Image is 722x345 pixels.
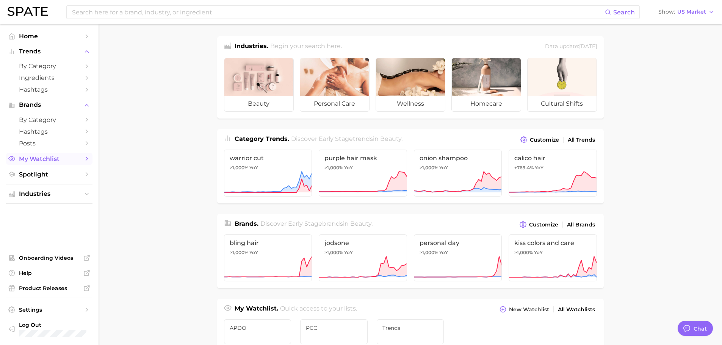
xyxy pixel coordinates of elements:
button: ShowUS Market [656,7,716,17]
a: homecare [451,58,521,112]
span: beauty [380,135,401,142]
span: purple hair mask [324,155,401,162]
a: Posts [6,137,92,149]
span: YoY [535,165,543,171]
a: All Brands [565,220,597,230]
span: personal care [300,96,369,111]
span: Log Out [19,322,86,328]
span: Hashtags [19,86,80,93]
span: >1,000% [230,250,248,255]
span: Category Trends . [235,135,289,142]
span: Trends [382,325,439,331]
a: Log out. Currently logged in with e-mail hicks.ll@pg.com. [6,319,92,339]
span: >1,000% [420,165,438,170]
h2: Begin your search here. [270,42,342,52]
button: Trends [6,46,92,57]
span: beauty [350,220,371,227]
span: >1,000% [420,250,438,255]
a: Onboarding Videos [6,252,92,264]
span: personal day [420,239,496,247]
a: Ingredients [6,72,92,84]
a: by Category [6,60,92,72]
span: APDO [230,325,286,331]
span: YoY [249,250,258,256]
span: Brands . [235,220,258,227]
a: Hashtags [6,84,92,95]
button: New Watchlist [498,304,551,315]
span: Discover Early Stage trends in . [291,135,403,142]
a: bling hair>1,000% YoY [224,234,312,281]
a: Home [6,30,92,42]
span: YoY [439,250,448,256]
span: >1,000% [230,165,248,170]
span: Trends [19,48,80,55]
span: Posts [19,140,80,147]
span: Hashtags [19,128,80,135]
span: Home [19,33,80,40]
a: Help [6,267,92,279]
button: Customize [518,219,560,230]
span: All Brands [567,222,595,228]
a: onion shampoo>1,000% YoY [414,150,502,197]
span: jodsone [324,239,401,247]
span: YoY [249,165,258,171]
a: personal care [300,58,370,112]
a: Trends [377,319,444,344]
a: Spotlight [6,169,92,180]
span: Product Releases [19,285,80,292]
a: All Trends [566,135,597,145]
span: Customize [530,137,559,143]
a: beauty [224,58,294,112]
a: warrior cut>1,000% YoY [224,150,312,197]
span: Industries [19,190,80,197]
span: >1,000% [324,165,343,170]
span: Show [658,10,675,14]
span: +769.4% [514,165,534,170]
span: Discover Early Stage brands in . [260,220,373,227]
span: Onboarding Videos [19,254,80,261]
span: PCC [306,325,362,331]
span: New Watchlist [509,306,549,313]
span: kiss colors and care [514,239,591,247]
span: YoY [344,165,353,171]
div: Data update: [DATE] [545,42,597,52]
span: YoY [534,250,543,256]
input: Search here for a brand, industry, or ingredient [71,6,605,19]
span: YoY [439,165,448,171]
a: jodsone>1,000% YoY [319,234,407,281]
span: calico hair [514,155,591,162]
h2: Quick access to your lists. [280,304,357,315]
span: by Category [19,116,80,123]
span: All Trends [568,137,595,143]
button: Brands [6,99,92,111]
h1: My Watchlist. [235,304,278,315]
span: >1,000% [514,250,533,255]
button: Industries [6,188,92,200]
a: Product Releases [6,283,92,294]
span: Spotlight [19,171,80,178]
span: Search [613,9,635,16]
span: beauty [224,96,293,111]
a: PCC [300,319,368,344]
span: warrior cut [230,155,307,162]
span: onion shampoo [420,155,496,162]
h1: Industries. [235,42,268,52]
span: Brands [19,101,80,108]
span: Settings [19,306,80,313]
a: Settings [6,304,92,315]
a: My Watchlist [6,153,92,165]
span: All Watchlists [558,306,595,313]
span: bling hair [230,239,307,247]
span: >1,000% [324,250,343,255]
span: Help [19,270,80,276]
a: purple hair mask>1,000% YoY [319,150,407,197]
span: My Watchlist [19,155,80,162]
a: calico hair+769.4% YoY [509,150,597,197]
a: Hashtags [6,126,92,137]
span: homecare [452,96,521,111]
a: wellness [376,58,445,112]
span: by Category [19,62,80,70]
span: Ingredients [19,74,80,81]
a: All Watchlists [556,304,597,315]
span: YoY [344,250,353,256]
